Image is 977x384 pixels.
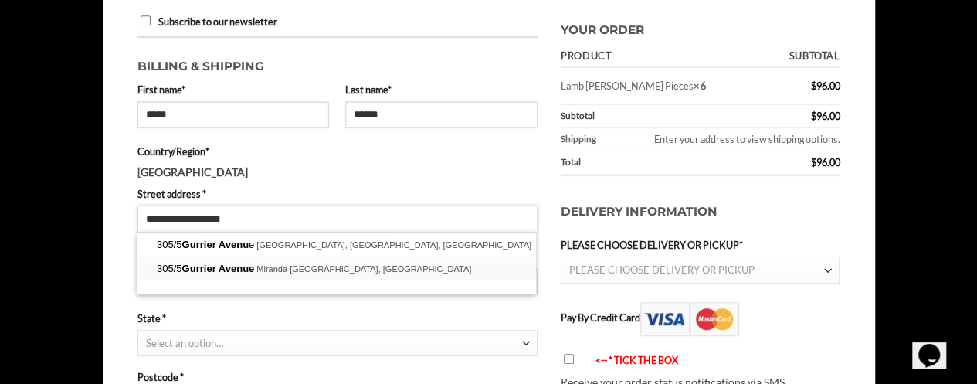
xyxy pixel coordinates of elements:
[810,110,816,122] span: $
[561,13,840,40] h3: Your order
[810,156,816,168] span: $
[810,80,840,92] bdi: 96.00
[595,354,678,366] font: <-- * TICK THE BOX
[256,240,531,250] span: [GEOGRAPHIC_DATA], [GEOGRAPHIC_DATA], [GEOGRAPHIC_DATA]
[561,311,739,324] label: Pay By Credit Card
[640,302,739,336] img: Pay By Credit Card
[609,128,840,151] td: Enter your address to view shipping options.
[157,239,256,250] span: 305/5 e
[137,186,538,202] label: Street address
[137,311,538,326] label: State
[158,15,277,28] span: Subscribe to our newsletter
[810,156,840,168] bdi: 96.00
[345,82,538,97] label: Last name
[182,263,255,274] span: Gurrier Avenue
[561,151,764,176] th: Total
[561,237,840,253] label: PLEASE CHOOSE DELIVERY OR PICKUP
[137,144,538,159] label: Country/Region
[561,68,764,104] td: Lamb [PERSON_NAME] Pieces
[810,80,816,92] span: $
[137,165,248,178] strong: [GEOGRAPHIC_DATA]
[561,105,764,128] th: Subtotal
[561,46,764,68] th: Product
[561,187,840,237] h3: Delivery Information
[182,239,249,250] span: Gurrier Avenu
[137,330,538,356] span: State
[569,263,755,276] span: PLEASE CHOOSE DELIVERY OR PICKUP
[561,128,609,151] th: Shipping
[912,322,962,369] iframe: chat widget
[256,264,471,274] span: Miranda [GEOGRAPHIC_DATA], [GEOGRAPHIC_DATA]
[694,80,706,92] strong: × 6
[810,110,840,122] bdi: 96.00
[157,263,256,274] span: 305/5
[564,354,574,364] input: <-- * TICK THE BOX
[137,82,330,97] label: First name
[582,357,595,367] img: arrow-blink.gif
[137,49,538,76] h3: Billing & Shipping
[141,15,151,25] input: Subscribe to our newsletter
[146,337,223,349] span: Select an option…
[764,46,840,68] th: Subtotal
